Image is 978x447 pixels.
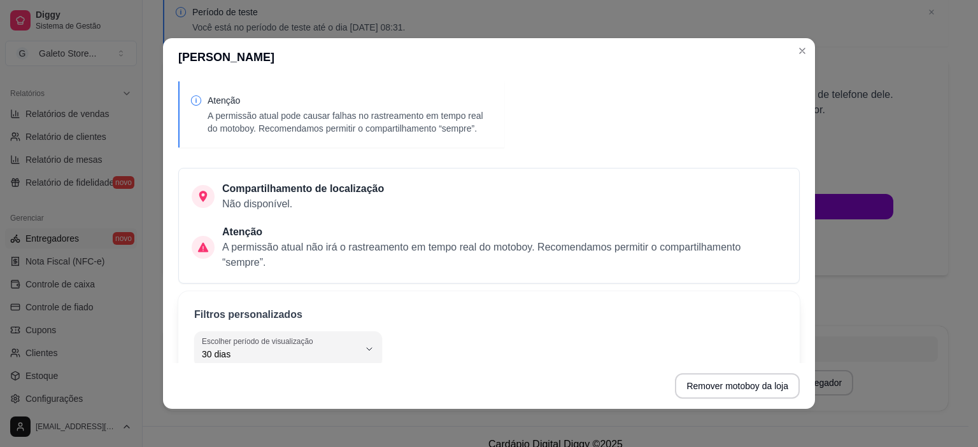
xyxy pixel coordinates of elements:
[222,196,384,212] p: Não disponível .
[222,181,384,196] p: Compartilhamento de localização
[194,331,382,367] button: Escolher período de visualização30 dias
[202,336,317,347] label: Escolher período de visualização
[208,109,494,135] p: A permissão atual pode causar falhas no rastreamento em tempo real do motoboy. Recomendamos permi...
[194,307,302,322] p: Filtros personalizados
[163,38,815,76] header: [PERSON_NAME]
[222,240,786,270] p: A permissão atual não irá o rastreamento em tempo real do motoboy. Recomendamos permitir o compar...
[792,41,812,61] button: Close
[208,94,494,107] p: Atenção
[222,224,786,240] p: Atenção
[202,348,359,361] span: 30 dias
[675,373,800,399] button: Remover motoboy da loja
